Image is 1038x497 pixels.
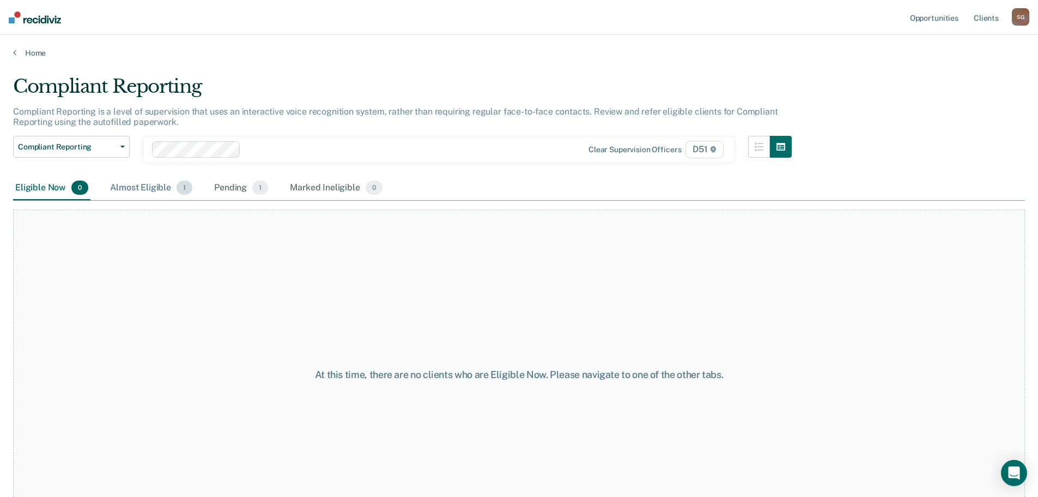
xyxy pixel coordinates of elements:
div: Compliant Reporting [13,75,792,106]
span: Compliant Reporting [18,142,116,152]
div: S G [1012,8,1029,26]
div: Pending1 [212,176,270,200]
a: Home [13,48,1025,58]
img: Recidiviz [9,11,61,23]
span: 1 [177,181,192,195]
div: At this time, there are no clients who are Eligible Now. Please navigate to one of the other tabs. [266,369,772,381]
p: Compliant Reporting is a level of supervision that uses an interactive voice recognition system, ... [13,106,778,127]
span: D51 [685,141,723,158]
button: SG [1012,8,1029,26]
div: Marked Ineligible0 [288,176,385,200]
span: 1 [252,181,268,195]
div: Clear supervision officers [588,145,681,154]
span: 0 [71,181,88,195]
div: Almost Eligible1 [108,176,195,200]
button: Compliant Reporting [13,136,130,158]
div: Open Intercom Messenger [1001,460,1027,486]
span: 0 [366,181,383,195]
div: Eligible Now0 [13,176,90,200]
